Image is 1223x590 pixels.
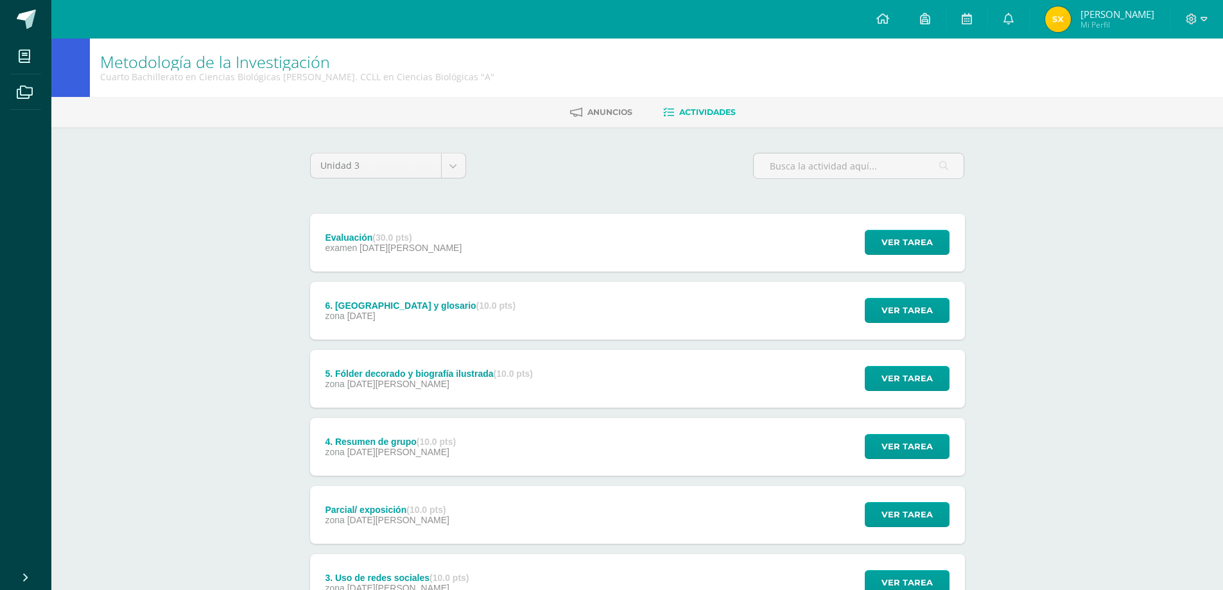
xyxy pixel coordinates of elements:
[881,230,933,254] span: Ver tarea
[865,434,950,459] button: Ver tarea
[372,232,412,243] strong: (30.0 pts)
[325,515,344,525] span: zona
[325,437,456,447] div: 4. Resumen de grupo
[881,367,933,390] span: Ver tarea
[347,379,449,389] span: [DATE][PERSON_NAME]
[320,153,431,178] span: Unidad 3
[347,311,376,321] span: [DATE]
[100,71,494,83] div: Cuarto Bachillerato en Ciencias Biológicas Bach. CCLL en Ciencias Biológicas 'A'
[325,232,462,243] div: Evaluación
[325,447,344,457] span: zona
[100,51,330,73] a: Metodología de la Investigación
[417,437,456,447] strong: (10.0 pts)
[865,230,950,255] button: Ver tarea
[1080,19,1154,30] span: Mi Perfil
[325,369,533,379] div: 5. Fólder decorado y biografía ilustrada
[476,300,516,311] strong: (10.0 pts)
[347,447,449,457] span: [DATE][PERSON_NAME]
[325,505,449,515] div: Parcial/ exposición
[865,366,950,391] button: Ver tarea
[406,505,446,515] strong: (10.0 pts)
[325,379,344,389] span: zona
[311,153,465,178] a: Unidad 3
[1080,8,1154,21] span: [PERSON_NAME]
[663,102,736,123] a: Actividades
[570,102,632,123] a: Anuncios
[754,153,964,178] input: Busca la actividad aquí...
[429,573,469,583] strong: (10.0 pts)
[325,300,516,311] div: 6. [GEOGRAPHIC_DATA] y glosario
[587,107,632,117] span: Anuncios
[100,53,494,71] h1: Metodología de la Investigación
[325,311,344,321] span: zona
[360,243,462,253] span: [DATE][PERSON_NAME]
[881,435,933,458] span: Ver tarea
[881,503,933,526] span: Ver tarea
[325,243,357,253] span: examen
[865,298,950,323] button: Ver tarea
[494,369,533,379] strong: (10.0 pts)
[347,515,449,525] span: [DATE][PERSON_NAME]
[679,107,736,117] span: Actividades
[325,573,469,583] div: 3. Uso de redes sociales
[881,299,933,322] span: Ver tarea
[1045,6,1071,32] img: 898483df6760928559f977650479a82e.png
[865,502,950,527] button: Ver tarea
